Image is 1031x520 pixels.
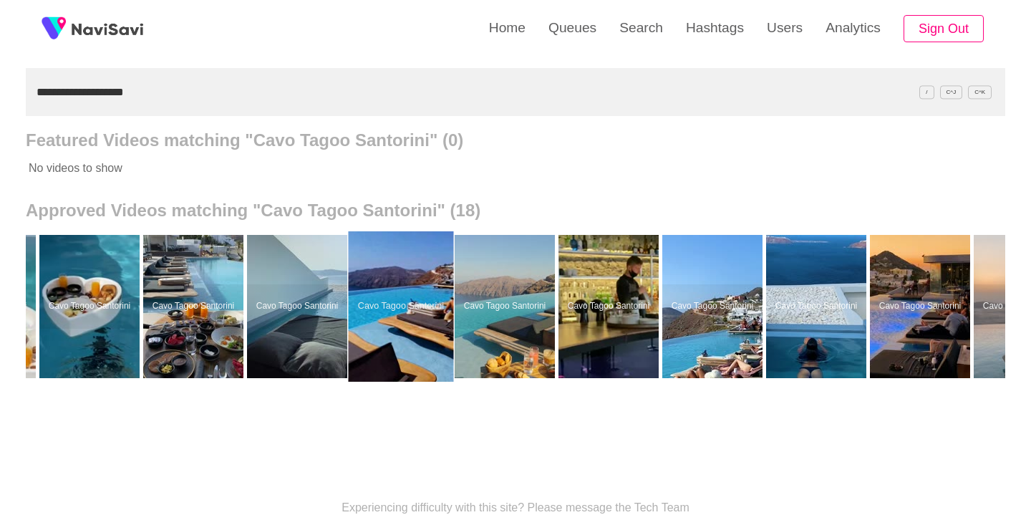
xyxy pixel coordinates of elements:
[26,201,1005,221] h2: Approved Videos matching "Cavo Tagoo Santorini" (18)
[342,501,689,514] p: Experiencing difficulty with this site? Please message the Tech Team
[39,235,143,378] a: Cavo Tagoo SantoriniCavo Tagoo Santorini
[662,235,766,378] a: Cavo Tagoo SantoriniCavo Tagoo Santorini
[455,235,558,378] a: Cavo Tagoo SantoriniCavo Tagoo Santorini
[968,85,992,99] span: C^K
[940,85,963,99] span: C^J
[351,235,455,378] a: Cavo Tagoo SantoriniCavo Tagoo Santorini
[26,150,907,186] p: No videos to show
[72,21,143,36] img: fireSpot
[143,235,247,378] a: Cavo Tagoo SantoriniCavo Tagoo Santorini
[247,235,351,378] a: Cavo Tagoo SantoriniCavo Tagoo Santorini
[919,85,934,99] span: /
[558,235,662,378] a: Cavo Tagoo SantoriniCavo Tagoo Santorini
[870,235,974,378] a: Cavo Tagoo SantoriniCavo Tagoo Santorini
[766,235,870,378] a: Cavo Tagoo SantoriniCavo Tagoo Santorini
[36,11,72,47] img: fireSpot
[904,15,984,43] button: Sign Out
[26,130,1005,150] h2: Featured Videos matching "Cavo Tagoo Santorini" (0)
